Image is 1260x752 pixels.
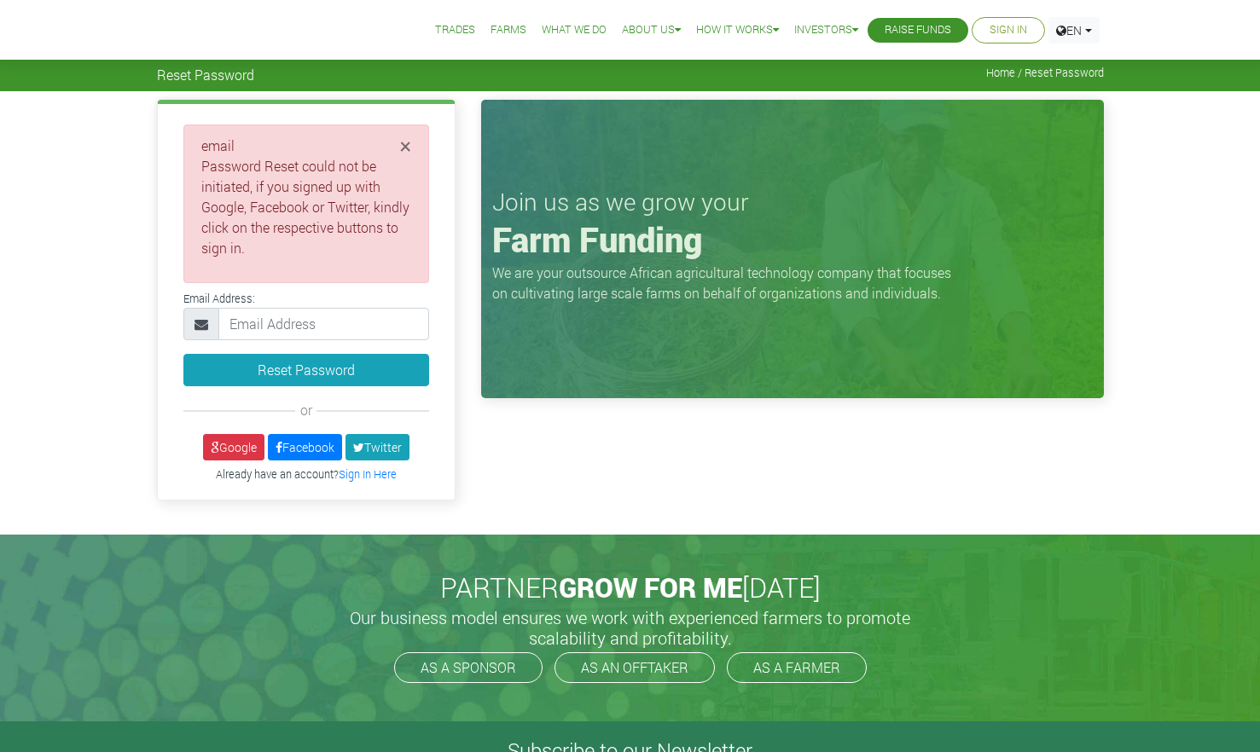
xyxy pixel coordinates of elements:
[622,21,681,39] a: About Us
[492,263,961,304] p: We are your outsource African agricultural technology company that focuses on cultivating large s...
[201,156,411,258] li: Password Reset could not be initiated, if you signed up with Google, Facebook or Twitter, kindly ...
[216,467,397,481] small: Already have an account?
[492,188,1093,217] h3: Join us as we grow your
[394,652,543,683] a: AS A SPONSOR
[157,67,254,83] span: Reset Password
[1048,17,1100,43] a: EN
[400,136,411,156] button: Close
[492,219,1093,260] h1: Farm Funding
[491,21,526,39] a: Farms
[183,400,429,420] div: or
[345,434,409,460] a: Twitter
[559,569,742,605] span: GROW FOR ME
[990,21,1027,39] a: Sign In
[885,21,951,39] a: Raise Funds
[183,291,255,307] label: Email Address:
[542,21,607,39] a: What We Do
[339,467,397,481] a: Sign In Here
[268,434,342,460] a: Facebook
[986,67,1104,79] span: Home / Reset Password
[696,21,779,39] a: How it Works
[794,21,858,39] a: Investors
[555,652,715,683] a: AS AN OFFTAKER
[183,354,429,386] button: Reset Password
[400,132,411,159] span: ×
[164,571,1097,604] h2: PARTNER [DATE]
[435,21,475,39] a: Trades
[727,652,867,683] a: AS A FARMER
[332,607,929,648] h5: Our business model ensures we work with experienced farmers to promote scalability and profitabil...
[203,434,264,460] a: Google
[201,136,411,258] li: email
[218,308,429,340] input: Email Address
